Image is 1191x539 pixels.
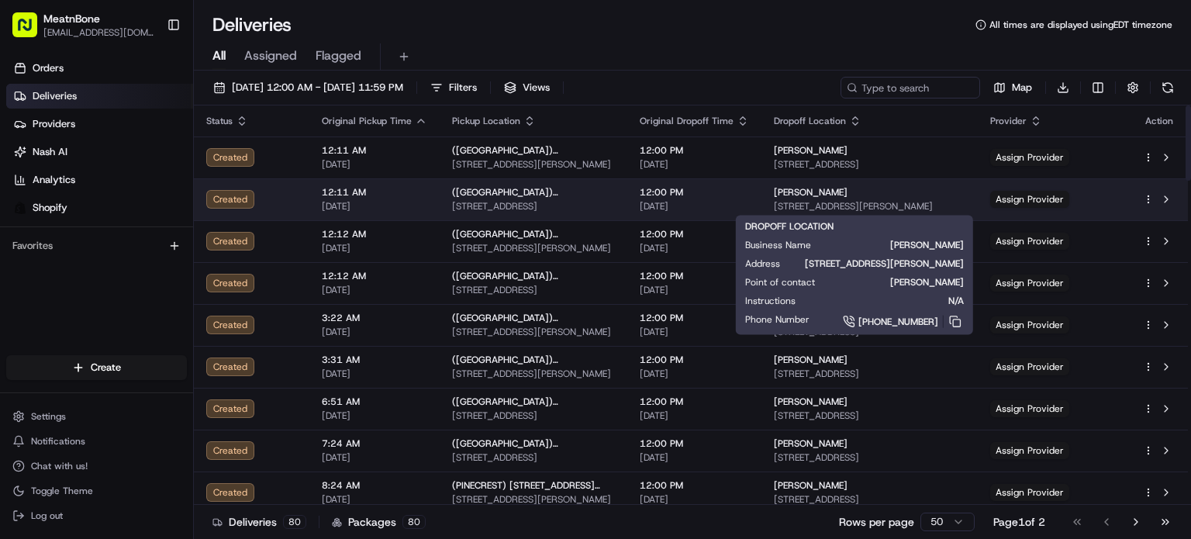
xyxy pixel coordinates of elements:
span: ([GEOGRAPHIC_DATA]) [STREET_ADDRESS][PERSON_NAME] [452,312,615,324]
span: 7:24 AM [322,437,427,450]
span: 12:00 PM [640,437,749,450]
span: 12:00 PM [640,270,749,282]
span: 8:24 AM [322,479,427,492]
div: Action [1143,115,1175,127]
span: Log out [31,510,63,522]
span: • [168,240,174,252]
span: [DATE] [322,200,427,212]
span: Create [91,361,121,375]
img: 8571987876998_91fb9ceb93ad5c398215_72.jpg [33,147,60,175]
span: [STREET_ADDRESS] [774,409,965,422]
a: Orders [6,56,193,81]
span: 12:00 PM [640,396,749,408]
span: [DATE] [322,493,427,506]
span: Map [1012,81,1032,95]
button: Toggle Theme [6,480,187,502]
a: 💻API Documentation [125,340,255,368]
span: [STREET_ADDRESS] [774,368,965,380]
span: [PHONE_NUMBER] [858,316,938,328]
span: Provider [990,115,1027,127]
span: [DATE] [322,158,427,171]
span: [DATE] [640,409,749,422]
span: [STREET_ADDRESS] [452,284,615,296]
p: Rows per page [839,514,914,530]
div: Packages [332,514,426,530]
span: [STREET_ADDRESS][PERSON_NAME] [805,257,964,270]
span: [PERSON_NAME] [774,354,848,366]
span: Assigned [244,47,297,65]
span: 12:11 AM [322,144,427,157]
span: [STREET_ADDRESS] [774,158,965,171]
span: Filters [449,81,477,95]
input: Type to search [841,77,980,98]
button: Create [6,355,187,380]
span: ([GEOGRAPHIC_DATA]) [STREET_ADDRESS][PERSON_NAME] [452,228,615,240]
span: Wisdom [PERSON_NAME] [48,282,165,294]
span: 3:31 AM [322,354,427,366]
span: Original Pickup Time [322,115,412,127]
span: Address [745,257,780,270]
span: 12:00 PM [640,312,749,324]
img: 1736555255976-a54dd68f-1ca7-489b-9aae-adbdc363a1c4 [31,240,43,253]
button: Settings [6,406,187,427]
a: Nash AI [6,140,193,164]
span: [DATE] [640,451,749,464]
span: 12:11 AM [322,186,427,199]
button: MeatnBone[EMAIL_ADDRESS][DOMAIN_NAME] [6,6,161,43]
span: [STREET_ADDRESS] [452,451,615,464]
span: [DATE] [322,326,427,338]
div: Favorites [6,233,187,258]
button: Map [986,77,1039,98]
a: [PHONE_NUMBER] [834,313,964,330]
span: 12:00 PM [640,354,749,366]
span: ([GEOGRAPHIC_DATA]) [STREET_ADDRESS] [452,186,615,199]
button: MeatnBone [43,11,100,26]
button: Notifications [6,430,187,452]
span: All times are displayed using EDT timezone [989,19,1172,31]
button: Filters [423,77,484,98]
span: [DATE] [322,242,427,254]
span: Assign Provider [990,149,1069,166]
span: Settings [31,410,66,423]
img: Nash [16,15,47,46]
span: Phone Number [745,313,810,326]
span: [PERSON_NAME] [774,437,848,450]
span: Shopify [33,201,67,215]
span: [STREET_ADDRESS] [774,451,965,464]
span: 12:00 PM [640,144,749,157]
div: 📗 [16,347,28,360]
img: Wisdom Oko [16,267,40,297]
span: Assign Provider [990,191,1069,208]
span: Knowledge Base [31,346,119,361]
button: [EMAIL_ADDRESS][DOMAIN_NAME] [43,26,154,39]
span: Orders [33,61,64,75]
div: Page 1 of 2 [993,514,1045,530]
span: [STREET_ADDRESS][PERSON_NAME] [452,242,615,254]
span: Assign Provider [990,442,1069,459]
span: ([GEOGRAPHIC_DATA]) [STREET_ADDRESS] [452,270,615,282]
span: [DATE] [322,284,427,296]
span: [PERSON_NAME] [840,276,964,289]
span: 12:00 PM [640,186,749,199]
span: [DATE] [177,282,209,294]
span: [DATE] [640,284,749,296]
span: ([GEOGRAPHIC_DATA]) [STREET_ADDRESS][PERSON_NAME] [452,354,615,366]
span: 6:51 AM [322,396,427,408]
button: Chat with us! [6,455,187,477]
span: Notifications [31,435,85,447]
span: Pickup Location [452,115,520,127]
span: Nash AI [33,145,67,159]
img: 1736555255976-a54dd68f-1ca7-489b-9aae-adbdc363a1c4 [16,147,43,175]
span: [STREET_ADDRESS][PERSON_NAME] [452,326,615,338]
span: Wisdom [PERSON_NAME] [48,240,165,252]
span: [STREET_ADDRESS] [452,200,615,212]
div: We're available if you need us! [70,163,213,175]
span: [STREET_ADDRESS][PERSON_NAME] [452,158,615,171]
span: [DATE] [640,368,749,380]
span: Original Dropoff Time [640,115,734,127]
span: [PERSON_NAME] [774,479,848,492]
span: Analytics [33,173,75,187]
span: Flagged [316,47,361,65]
div: 💻 [131,347,143,360]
